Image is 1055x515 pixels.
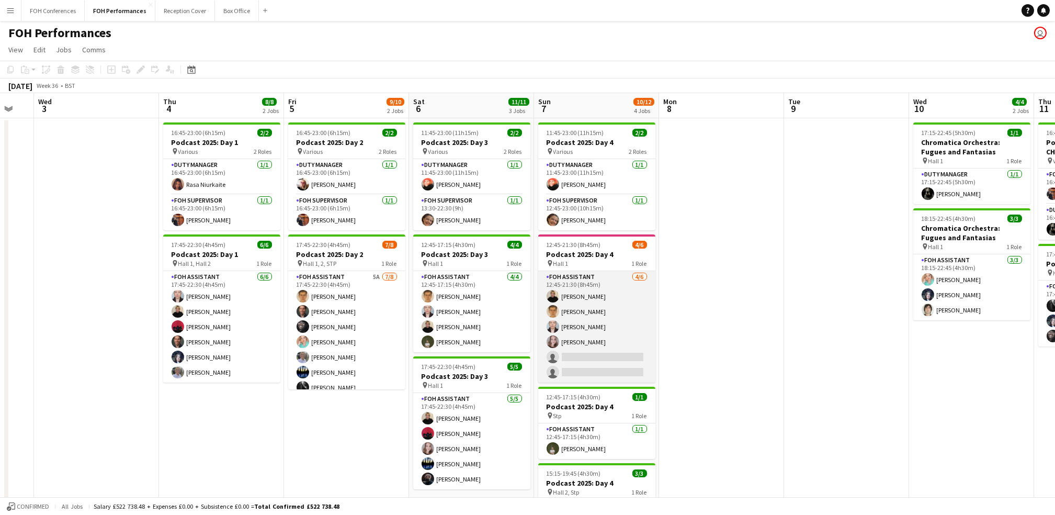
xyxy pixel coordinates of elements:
span: Various [178,148,198,155]
div: Salary £522 738.48 + Expenses £0.00 + Subsistence £0.00 = [94,502,339,510]
button: Confirmed [5,501,51,512]
span: 8/8 [262,98,277,106]
span: 16:45-23:00 (6h15m) [172,129,226,137]
span: 1/1 [632,393,647,401]
span: Hall 1, Hall 2 [178,260,211,267]
span: Confirmed [17,503,49,510]
span: Sun [538,97,551,106]
span: 16:45-23:00 (6h15m) [297,129,351,137]
div: BST [65,82,75,89]
div: 12:45-17:15 (4h30m)4/4Podcast 2025: Day 3 Hall 11 RoleFOH Assistant4/412:45-17:15 (4h30m)[PERSON_... [413,234,530,352]
span: Jobs [56,45,72,54]
span: 1/1 [1007,129,1022,137]
span: 4 [162,103,176,115]
span: 1 Role [257,260,272,267]
app-job-card: 17:45-22:30 (4h45m)7/8Podcast 2025: Day 2 Hall 1, 2, STP1 RoleFOH Assistant5A7/817:45-22:30 (4h45... [288,234,405,389]
span: 18:15-22:45 (4h30m) [922,215,976,222]
span: 1 Role [632,488,647,496]
span: 2/2 [507,129,522,137]
h3: Podcast 2025: Day 4 [538,402,655,411]
span: Total Confirmed £522 738.48 [254,502,339,510]
h3: Chromatica Orchestra: Fugues and Fantasias [913,223,1030,242]
a: Edit [29,43,50,57]
span: 4/4 [507,241,522,249]
span: 11:45-23:00 (11h15m) [547,129,604,137]
span: Thu [1038,97,1051,106]
span: 2 Roles [504,148,522,155]
div: 17:45-22:30 (4h45m)5/5Podcast 2025: Day 3 Hall 11 RoleFOH Assistant5/517:45-22:30 (4h45m)[PERSON_... [413,356,530,489]
a: View [4,43,27,57]
span: 2/2 [382,129,397,137]
span: Comms [82,45,106,54]
a: Comms [78,43,110,57]
span: Hall 1 [928,157,944,165]
app-job-card: 11:45-23:00 (11h15m)2/2Podcast 2025: Day 3 Various2 RolesDuty Manager1/111:45-23:00 (11h15m)[PERS... [413,122,530,230]
span: 15:15-19:45 (4h30m) [547,469,601,477]
span: Sat [413,97,425,106]
h3: Podcast 2025: Day 3 [413,372,530,381]
div: 3 Jobs [509,107,529,115]
h3: Podcast 2025: Day 2 [288,138,405,147]
h3: Podcast 2025: Day 1 [163,138,280,147]
span: 3 [37,103,52,115]
a: Jobs [52,43,76,57]
app-card-role: Duty Manager1/116:45-23:00 (6h15m)[PERSON_NAME] [288,159,405,195]
span: Wed [38,97,52,106]
span: 6/6 [257,241,272,249]
span: Fri [288,97,297,106]
button: FOH Performances [85,1,155,21]
span: 2/2 [257,129,272,137]
app-card-role: FOH Assistant5/517:45-22:30 (4h45m)[PERSON_NAME][PERSON_NAME][PERSON_NAME][PERSON_NAME][PERSON_NAME] [413,393,530,489]
span: 11/11 [508,98,529,106]
span: 11 [1037,103,1051,115]
span: 5/5 [507,363,522,371]
span: Edit [33,45,46,54]
span: 1 Role [382,260,397,267]
span: 6 [412,103,425,115]
app-card-role: Duty Manager1/116:45-23:00 (6h15m)Rasa Niurkaite [163,159,280,195]
span: 17:15-22:45 (5h30m) [922,129,976,137]
h3: Podcast 2025: Day 2 [288,250,405,259]
app-card-role: FOH Supervisor1/112:45-23:00 (10h15m)[PERSON_NAME] [538,195,655,230]
app-job-card: 18:15-22:45 (4h30m)3/3Chromatica Orchestra: Fugues and Fantasias Hall 11 RoleFOH Assistant3/318:1... [913,208,1030,320]
app-job-card: 12:45-21:30 (8h45m)4/6Podcast 2025: Day 4 Hall 11 RoleFOH Assistant4/612:45-21:30 (8h45m)[PERSON_... [538,234,655,383]
span: 1 Role [1007,243,1022,251]
button: FOH Conferences [21,1,85,21]
span: Hall 1 [428,260,444,267]
span: Hall 1 [928,243,944,251]
span: 10 [912,103,927,115]
span: Week 36 [35,82,61,89]
h1: FOH Performances [8,25,111,41]
h3: Podcast 2025: Day 4 [538,478,655,488]
span: 5 [287,103,297,115]
button: Reception Cover [155,1,215,21]
h3: Podcast 2025: Day 3 [413,138,530,147]
app-card-role: FOH Assistant4/612:45-21:30 (8h45m)[PERSON_NAME][PERSON_NAME][PERSON_NAME][PERSON_NAME] [538,271,655,383]
div: [DATE] [8,81,32,91]
app-card-role: FOH Supervisor1/116:45-23:00 (6h15m)[PERSON_NAME] [288,195,405,230]
div: 2 Jobs [387,107,404,115]
span: Wed [913,97,927,106]
span: 2 Roles [629,148,647,155]
h3: Chromatica Orchestra: Fugues and Fantasias [913,138,1030,156]
app-card-role: FOH Supervisor1/116:45-23:00 (6h15m)[PERSON_NAME] [163,195,280,230]
span: 12:45-17:15 (4h30m) [422,241,476,249]
app-job-card: 12:45-17:15 (4h30m)1/1Podcast 2025: Day 4 Stp1 RoleFOH Assistant1/112:45-17:15 (4h30m)[PERSON_NAME] [538,387,655,459]
app-job-card: 16:45-23:00 (6h15m)2/2Podcast 2025: Day 2 Various2 RolesDuty Manager1/116:45-23:00 (6h15m)[PERSON... [288,122,405,230]
app-job-card: 17:15-22:45 (5h30m)1/1Chromatica Orchestra: Fugues and Fantasias Hall 11 RoleDuty Manager1/117:15... [913,122,1030,204]
h3: Podcast 2025: Day 4 [538,250,655,259]
app-job-card: 11:45-23:00 (11h15m)2/2Podcast 2025: Day 4 Various2 RolesDuty Manager1/111:45-23:00 (11h15m)[PERS... [538,122,655,230]
h3: Podcast 2025: Day 4 [538,138,655,147]
span: 9 [787,103,800,115]
app-card-role: Duty Manager1/111:45-23:00 (11h15m)[PERSON_NAME] [413,159,530,195]
button: Box Office [215,1,259,21]
span: Mon [663,97,677,106]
